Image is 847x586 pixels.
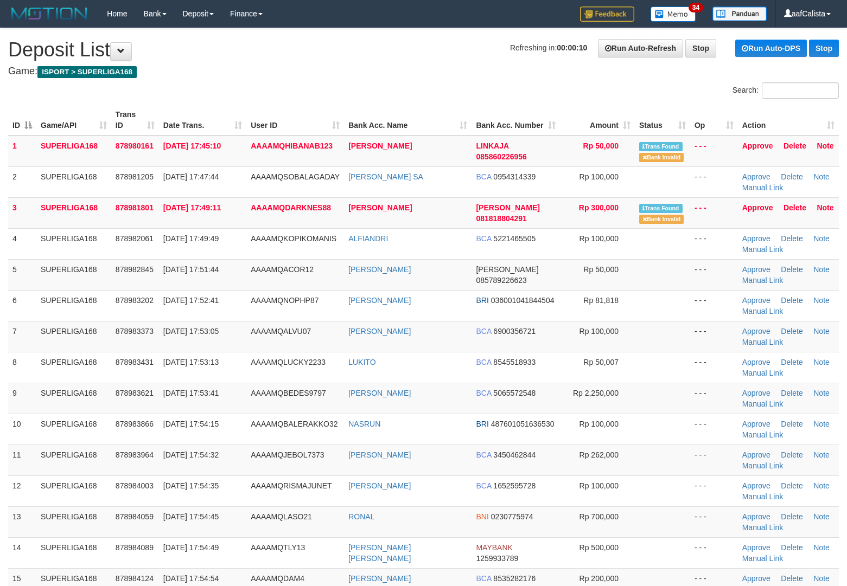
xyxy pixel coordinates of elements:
span: BCA [476,327,491,336]
td: 11 [8,445,36,475]
span: Copy 3450462844 to clipboard [493,450,536,459]
td: 8 [8,352,36,383]
td: - - - [690,445,738,475]
td: 14 [8,537,36,568]
a: Delete [781,358,803,366]
td: SUPERLIGA168 [36,414,111,445]
a: Manual Link [742,554,784,563]
span: [DATE] 17:51:44 [163,265,219,274]
th: Trans ID: activate to sort column ascending [111,105,159,136]
a: Manual Link [742,492,784,501]
span: Rp 100,000 [579,481,619,490]
th: Action: activate to sort column ascending [738,105,839,136]
img: Button%20Memo.svg [651,7,696,22]
td: SUPERLIGA168 [36,445,111,475]
a: Approve [742,481,770,490]
span: 878984089 [116,543,154,552]
a: Stop [809,40,839,57]
a: Note [817,141,833,150]
span: 878983866 [116,420,154,428]
a: Note [813,172,830,181]
a: Approve [742,574,770,583]
a: Manual Link [742,430,784,439]
a: Note [813,481,830,490]
a: ALFIANDRI [348,234,388,243]
a: Note [813,389,830,397]
img: MOTION_logo.png [8,5,91,22]
span: Copy 0954314339 to clipboard [493,172,536,181]
a: Delete [781,543,803,552]
span: Copy 036001041844504 to clipboard [491,296,555,305]
span: 878984003 [116,481,154,490]
span: AAAAMQALVU07 [251,327,311,336]
td: SUPERLIGA168 [36,259,111,290]
a: [PERSON_NAME] [348,327,411,336]
span: 34 [689,3,703,12]
td: - - - [690,321,738,352]
span: AAAAMQLUCKY2233 [251,358,326,366]
a: Approve [742,420,770,428]
span: Copy 5065572548 to clipboard [493,389,536,397]
a: Approve [742,327,770,336]
span: 878983431 [116,358,154,366]
a: [PERSON_NAME] [348,265,411,274]
span: 878984059 [116,512,154,521]
a: Delete [781,420,803,428]
span: Rp 300,000 [579,203,619,212]
a: Approve [742,512,770,521]
span: Bank is not match [639,215,684,224]
td: 5 [8,259,36,290]
span: AAAAMQBALERAKKO32 [251,420,337,428]
span: Rp 100,000 [579,172,619,181]
h4: Game: [8,66,839,77]
a: Note [813,450,830,459]
a: Manual Link [742,183,784,192]
input: Search: [762,82,839,99]
img: Feedback.jpg [580,7,634,22]
th: Game/API: activate to sort column ascending [36,105,111,136]
span: [DATE] 17:54:32 [163,450,219,459]
th: Date Trans.: activate to sort column ascending [159,105,246,136]
span: BCA [476,389,491,397]
span: BCA [476,574,491,583]
a: Delete [781,265,803,274]
span: [DATE] 17:54:54 [163,574,219,583]
span: Rp 262,000 [579,450,619,459]
td: SUPERLIGA168 [36,506,111,537]
a: Note [813,327,830,336]
a: Approve [742,172,770,181]
a: [PERSON_NAME] [348,296,411,305]
span: 878982845 [116,265,154,274]
a: Delete [781,389,803,397]
td: SUPERLIGA168 [36,537,111,568]
a: Run Auto-DPS [735,40,807,57]
a: Manual Link [742,400,784,408]
span: Copy 1259933789 to clipboard [476,554,518,563]
span: [DATE] 17:53:05 [163,327,219,336]
a: Delete [781,296,803,305]
td: - - - [690,136,738,167]
a: Delete [784,141,806,150]
span: Bank is not match [639,153,684,162]
span: [DATE] 17:54:49 [163,543,219,552]
span: AAAAMQLASO21 [251,512,312,521]
span: Copy 6900356721 to clipboard [493,327,536,336]
span: BCA [476,172,491,181]
td: 13 [8,506,36,537]
a: Approve [742,203,773,212]
span: 878981205 [116,172,154,181]
strong: 00:00:10 [557,43,587,52]
a: Run Auto-Refresh [598,39,683,57]
td: 9 [8,383,36,414]
span: AAAAMQDAM4 [251,574,304,583]
a: Delete [781,481,803,490]
a: Note [817,203,833,212]
span: Rp 50,007 [583,358,619,366]
span: Rp 500,000 [579,543,619,552]
a: Delete [781,327,803,336]
th: Status: activate to sort column ascending [635,105,690,136]
span: AAAAMQJEBOL7373 [251,450,324,459]
a: Approve [742,450,770,459]
span: MAYBANK [476,543,512,552]
a: Note [813,358,830,366]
